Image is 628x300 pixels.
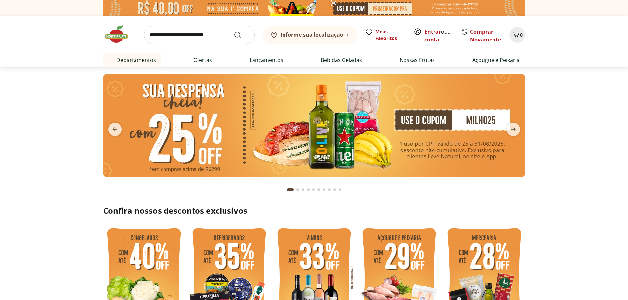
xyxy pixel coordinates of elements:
button: Menu [108,52,116,68]
span: Departamentos [108,52,156,68]
img: cupom [103,74,525,177]
button: Current page from fs-carousel [286,182,295,198]
a: Lançamentos [250,56,283,64]
a: Bebidas Geladas [321,56,362,64]
a: Meus Favoritos [365,28,406,41]
button: Go to page 3 from fs-carousel [300,182,306,198]
h2: Confira nossos descontos exclusivos [103,205,525,216]
span: 0 [520,32,523,38]
button: Go to page 7 from fs-carousel [321,182,327,198]
b: Informe sua localização [281,31,343,38]
button: Submit Search [234,31,250,39]
button: Go to page 10 from fs-carousel [337,182,343,198]
a: Entrar [424,28,441,35]
span: Meus Favoritos [375,28,406,41]
button: Carrinho [509,27,525,43]
a: Comprar Novamente [470,28,501,43]
a: Ofertas [194,56,212,64]
button: Go to page 8 from fs-carousel [327,182,332,198]
button: Informe sua localização [263,26,357,44]
a: Nossas Frutas [400,56,435,64]
button: next [501,123,525,136]
span: ou [424,28,454,43]
button: Go to page 6 from fs-carousel [316,182,321,198]
button: Go to page 4 from fs-carousel [306,182,311,198]
button: previous [103,123,127,136]
button: Go to page 9 from fs-carousel [332,182,337,198]
a: Criar conta [424,28,461,43]
a: Açougue e Peixaria [472,56,520,64]
input: search [144,26,255,44]
button: Go to page 2 from fs-carousel [295,182,300,198]
img: Hortifruti [103,24,136,44]
button: Go to page 5 from fs-carousel [311,182,316,198]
